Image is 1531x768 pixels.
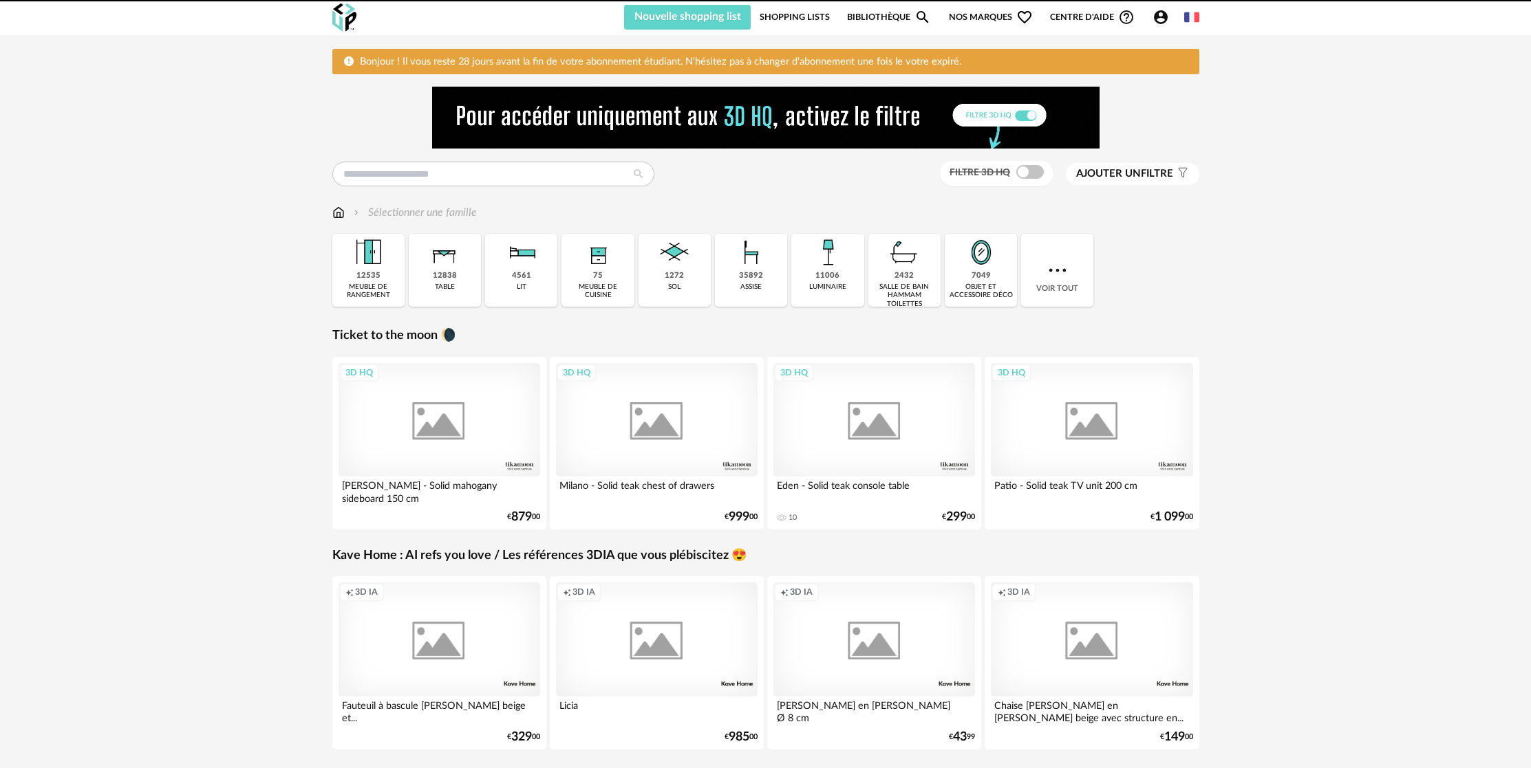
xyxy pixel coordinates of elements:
a: Creation icon 3D IA Chaise [PERSON_NAME] en [PERSON_NAME] beige avec structure en... €14900 [985,576,1199,749]
img: more.7b13dc1.svg [1045,258,1070,283]
img: fr [1184,10,1199,25]
div: 11006 [815,271,839,281]
div: € 00 [725,732,758,742]
a: Creation icon 3D IA [PERSON_NAME] en [PERSON_NAME] Ø 8 cm €4399 [767,576,982,749]
span: Filter icon [1173,167,1189,181]
div: Milano - Solid teak chest of drawers [556,476,758,504]
a: Kave Home : AI refs you love / Les références 3DIA que vous plébiscitez 😍 [332,548,747,564]
button: Ajouter unfiltre Filter icon [1066,163,1199,185]
a: Shopping Lists [760,5,830,30]
img: Meuble%20de%20rangement.png [350,234,387,271]
span: 149 [1164,732,1185,742]
span: Centre d'aideHelp Circle Outline icon [1050,9,1135,25]
img: Assise.png [733,234,770,271]
div: Eden - Solid teak console table [773,476,976,504]
div: 75 [593,271,603,281]
img: Salle%20de%20bain.png [886,234,923,271]
span: 879 [511,512,532,522]
a: Creation icon 3D IA Fauteuil à bascule [PERSON_NAME] beige et... €32900 [332,576,547,749]
span: Nos marques [949,5,1033,30]
div: sol [668,283,681,292]
img: svg+xml;base64,PHN2ZyB3aWR0aD0iMTYiIGhlaWdodD0iMTciIHZpZXdCb3g9IjAgMCAxNiAxNyIgZmlsbD0ibm9uZSIgeG... [332,205,345,221]
span: Account Circle icon [1153,9,1169,25]
div: 3D HQ [557,364,597,382]
span: 3D IA [572,586,595,597]
span: Creation icon [345,586,354,597]
img: Table.png [426,234,463,271]
div: € 00 [942,512,975,522]
img: Luminaire.png [809,234,846,271]
div: 12535 [356,271,381,281]
a: 3D HQ Milano - Solid teak chest of drawers €99900 [550,357,764,529]
button: Nouvelle shopping list [624,5,751,30]
div: € 99 [949,732,975,742]
a: 3D HQ Eden - Solid teak console table 10 €29900 [767,357,982,529]
div: € 00 [507,512,540,522]
span: Creation icon [563,586,571,597]
img: Miroir.png [963,234,1000,271]
div: € 00 [1150,512,1193,522]
a: 3D HQ [PERSON_NAME] - Solid mahogany sideboard 150 cm €87900 [332,357,547,529]
div: Fauteuil à bascule [PERSON_NAME] beige et... [339,696,541,724]
div: Licia [556,696,758,724]
a: BibliothèqueMagnify icon [847,5,931,30]
span: 329 [511,732,532,742]
div: objet et accessoire déco [949,283,1013,300]
img: NEW%20NEW%20HQ%20NEW_V1.gif [432,87,1100,149]
div: 2432 [895,271,914,281]
div: 35892 [739,271,763,281]
div: 3D HQ [774,364,814,382]
img: OXP [332,3,356,32]
span: filtre [1076,167,1173,181]
div: lit [517,283,526,292]
div: € 00 [725,512,758,522]
img: Literie.png [503,234,540,271]
div: 4561 [512,271,531,281]
div: € 00 [1160,732,1193,742]
span: 43 [953,732,967,742]
div: Sélectionner une famille [351,205,477,221]
span: Bonjour ! Il vous reste 28 jours avant la fin de votre abonnement étudiant. N'hésitez pas à chang... [360,56,961,67]
span: 999 [729,512,749,522]
div: meuble de cuisine [566,283,630,300]
div: [PERSON_NAME] en [PERSON_NAME] Ø 8 cm [773,696,976,724]
div: Patio - Solid teak TV unit 200 cm [991,476,1193,504]
span: Creation icon [780,586,789,597]
img: svg+xml;base64,PHN2ZyB3aWR0aD0iMTYiIGhlaWdodD0iMTYiIHZpZXdCb3g9IjAgMCAxNiAxNiIgZmlsbD0ibm9uZSIgeG... [351,205,362,221]
span: Account Circle icon [1153,9,1175,25]
span: Creation icon [998,586,1006,597]
span: 299 [946,512,967,522]
img: Rangement.png [579,234,617,271]
div: 1272 [665,271,684,281]
div: meuble de rangement [336,283,400,300]
span: Heart Outline icon [1016,9,1033,25]
span: Magnify icon [914,9,931,25]
span: 3D IA [790,586,813,597]
a: Ticket to the moon 🌘 [332,328,456,344]
span: Nouvelle shopping list [634,11,741,22]
span: 985 [729,732,749,742]
div: Voir tout [1021,234,1093,307]
div: assise [740,283,762,292]
img: Sol.png [656,234,693,271]
div: 3D HQ [992,364,1031,382]
span: 1 099 [1155,512,1185,522]
div: luminaire [809,283,846,292]
div: 7049 [972,271,991,281]
div: € 00 [507,732,540,742]
a: Creation icon 3D IA Licia €98500 [550,576,764,749]
span: Help Circle Outline icon [1118,9,1135,25]
span: Ajouter un [1076,168,1141,179]
div: table [435,283,455,292]
div: 10 [789,513,797,523]
div: 3D HQ [339,364,379,382]
span: 3D IA [355,586,378,597]
div: [PERSON_NAME] - Solid mahogany sideboard 150 cm [339,476,541,504]
div: 12838 [433,271,457,281]
span: 3D IA [1007,586,1030,597]
span: Filtre 3D HQ [950,168,1010,177]
a: 3D HQ Patio - Solid teak TV unit 200 cm €1 09900 [985,357,1199,529]
div: Chaise [PERSON_NAME] en [PERSON_NAME] beige avec structure en... [991,696,1193,724]
div: salle de bain hammam toilettes [872,283,936,309]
